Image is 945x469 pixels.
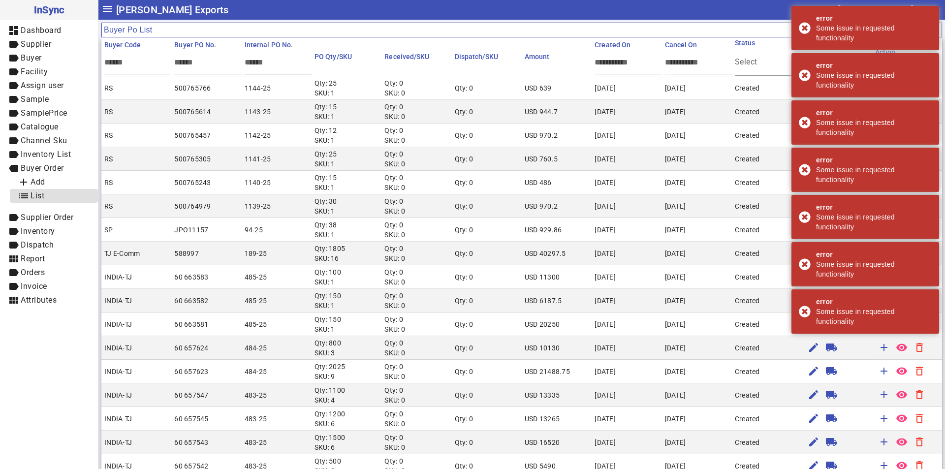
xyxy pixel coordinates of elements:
[384,362,405,381] div: Qty: 0 SKU: 0
[896,389,908,401] mat-icon: remove_red_eye
[735,438,760,447] div: Created
[101,3,113,15] mat-icon: menu
[174,414,208,424] div: 60 657545
[595,414,616,424] div: [DATE]
[8,25,20,36] mat-icon: dashboard
[384,53,429,61] span: Received/SKU
[384,433,405,452] div: Qty: 0 SKU: 0
[878,365,890,377] mat-icon: add
[315,409,345,429] div: Qty: 1200 SKU: 6
[21,39,51,49] span: Supplier
[384,409,405,429] div: Qty: 0 SKU: 0
[816,259,932,279] div: Some issue in requested functionality
[8,149,20,160] mat-icon: label
[384,220,405,240] div: Qty: 0 SKU: 0
[665,107,686,117] div: [DATE]
[21,163,64,173] span: Buyer Order
[245,343,267,353] div: 484-25
[896,365,908,377] mat-icon: remove_red_eye
[808,389,819,401] mat-icon: edit
[525,296,562,306] div: USD 6187.5
[913,342,925,353] mat-icon: delete_outline
[315,385,345,405] div: Qty: 1100 SKU: 4
[595,390,616,400] div: [DATE]
[455,201,473,211] div: Qty: 0
[245,390,267,400] div: 483-25
[808,412,819,424] mat-icon: edit
[21,268,45,277] span: Orders
[913,365,925,377] mat-icon: delete_outline
[315,78,337,98] div: Qty: 25 SKU: 1
[21,254,45,263] span: Report
[174,154,211,164] div: 500765305
[595,249,616,258] div: [DATE]
[21,26,62,35] span: Dashboard
[384,385,405,405] div: Qty: 0 SKU: 0
[21,53,42,63] span: Buyer
[8,212,20,223] mat-icon: label
[8,267,20,279] mat-icon: label
[455,296,473,306] div: Qty: 0
[245,367,267,376] div: 484-25
[665,343,686,353] div: [DATE]
[913,389,925,401] mat-icon: delete_outline
[104,154,113,164] div: RS
[455,414,473,424] div: Qty: 0
[8,225,20,237] mat-icon: label
[595,201,616,211] div: [DATE]
[10,175,98,189] a: Add
[384,338,405,358] div: Qty: 0 SKU: 0
[104,201,113,211] div: RS
[825,342,837,353] mat-icon: local_shipping
[174,107,211,117] div: 500765614
[735,319,760,329] div: Created
[525,319,560,329] div: USD 20250
[735,130,760,140] div: Created
[808,436,819,448] mat-icon: edit
[174,367,208,376] div: 60 657623
[525,249,566,258] div: USD 40297.5
[816,23,932,43] div: Some issue in requested functionality
[245,178,271,188] div: 1140-25
[455,438,473,447] div: Qty: 0
[735,201,760,211] div: Created
[735,154,760,164] div: Created
[8,2,90,18] span: InSync
[18,190,30,202] mat-icon: list
[665,390,686,400] div: [DATE]
[923,5,932,14] mat-icon: settings
[455,367,473,376] div: Qty: 0
[525,343,560,353] div: USD 10130
[174,201,211,211] div: 500764979
[808,342,819,353] mat-icon: edit
[245,319,267,329] div: 485-25
[595,367,616,376] div: [DATE]
[21,108,67,118] span: SamplePrice
[174,390,208,400] div: 60 657547
[816,61,932,70] div: error
[595,319,616,329] div: [DATE]
[21,281,47,291] span: Invoice
[8,94,20,105] mat-icon: label
[525,390,560,400] div: USD 13335
[735,107,760,117] div: Created
[21,213,73,222] span: Supplier Order
[104,296,132,306] div: INDIA-TJ
[21,122,59,131] span: Catalogue
[315,53,352,61] span: PO Qty/SKU
[735,296,760,306] div: Created
[913,436,925,448] mat-icon: delete_outline
[838,2,913,18] div: [PERSON_NAME]
[595,130,616,140] div: [DATE]
[455,390,473,400] div: Qty: 0
[8,253,20,265] mat-icon: view_module
[595,296,616,306] div: [DATE]
[735,414,760,424] div: Created
[104,249,140,258] div: TJ E-Comm
[104,414,132,424] div: INDIA-TJ
[878,412,890,424] mat-icon: add
[384,78,405,98] div: Qty: 0 SKU: 0
[21,67,48,76] span: Facility
[816,212,932,232] div: Some issue in requested functionality
[8,281,20,292] mat-icon: label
